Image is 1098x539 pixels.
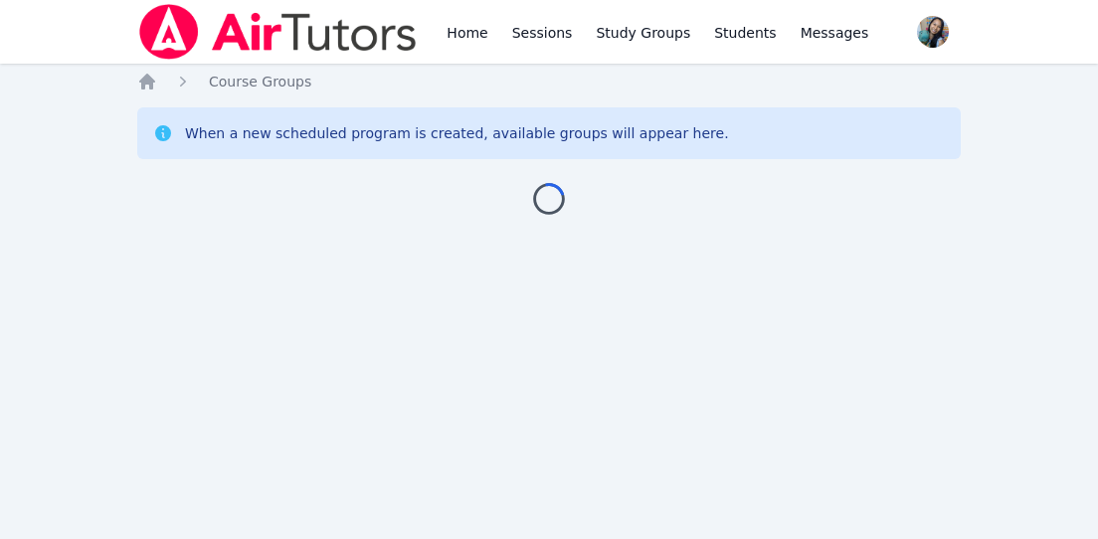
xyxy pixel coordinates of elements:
img: Air Tutors [137,4,419,60]
span: Messages [801,23,869,43]
span: Course Groups [209,74,311,90]
div: When a new scheduled program is created, available groups will appear here. [185,123,729,143]
nav: Breadcrumb [137,72,961,91]
a: Course Groups [209,72,311,91]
